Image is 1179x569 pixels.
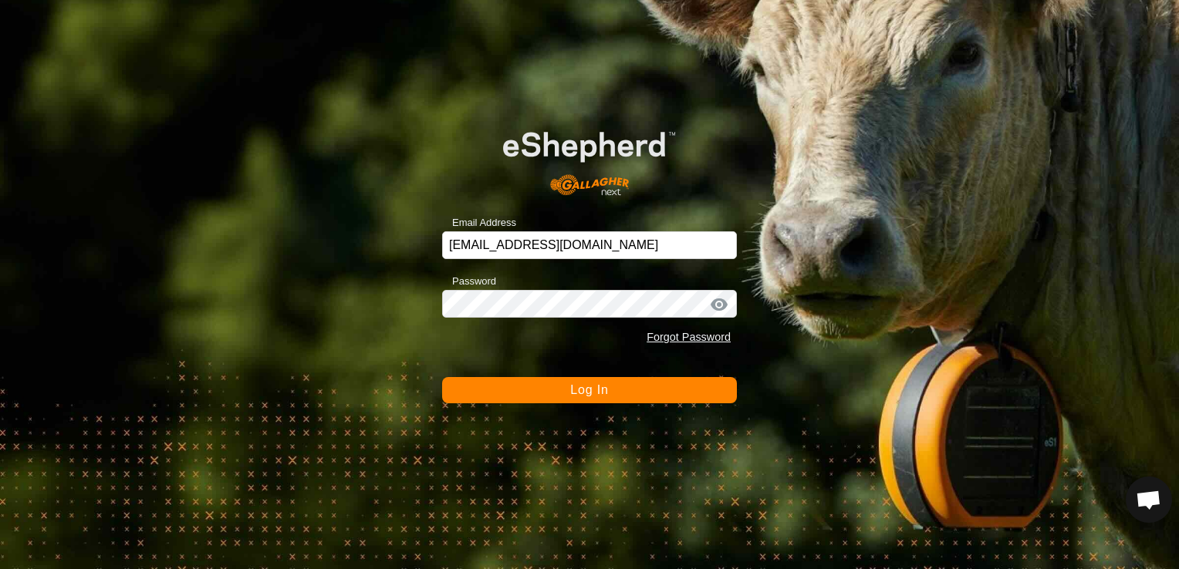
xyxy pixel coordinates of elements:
label: Email Address [442,215,516,231]
input: Email Address [442,231,737,259]
span: Log In [570,383,608,396]
a: Forgot Password [647,331,731,343]
label: Password [442,274,496,289]
button: Log In [442,377,737,403]
div: Open chat [1126,476,1172,523]
img: E-shepherd Logo [471,107,708,207]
